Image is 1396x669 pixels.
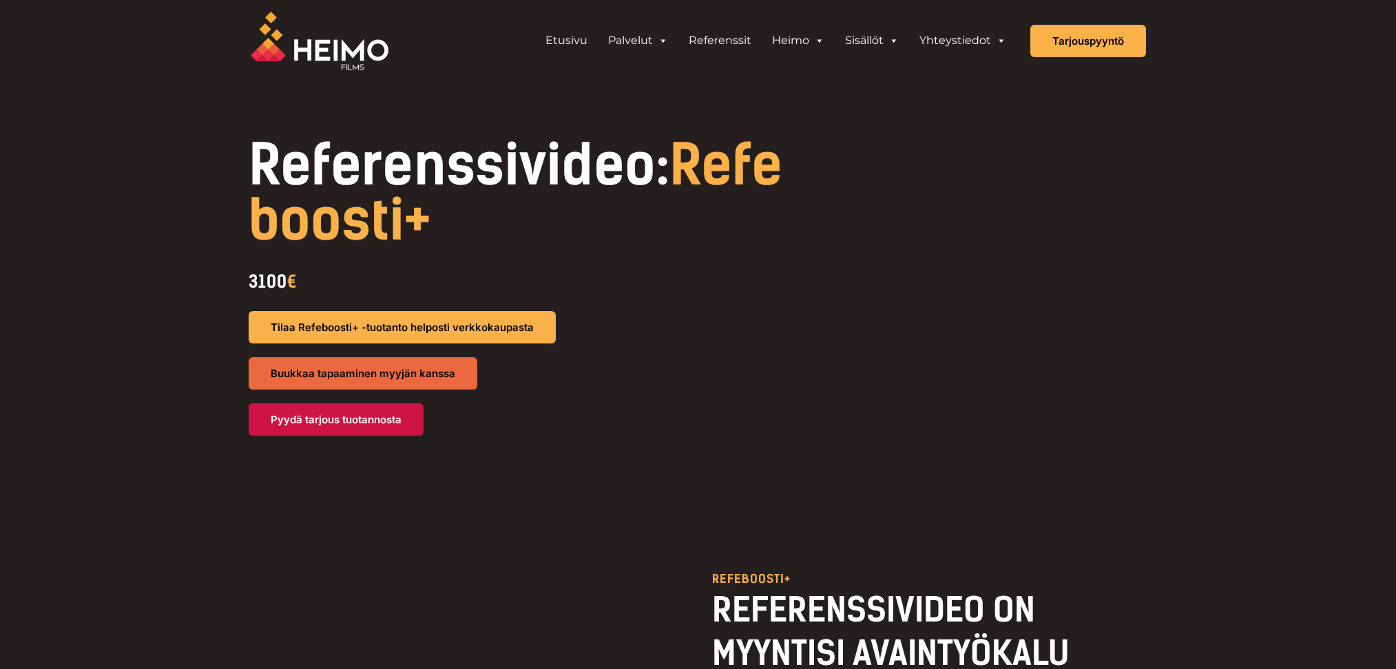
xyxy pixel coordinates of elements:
[835,27,909,54] a: Sisällöt
[1030,25,1146,57] a: Tarjouspyyntö
[712,573,1146,585] p: Refeboosti+
[271,414,402,425] span: Pyydä tarjous tuotannosta
[598,27,678,54] a: Palvelut
[251,12,388,70] img: Heimo Filmsin logo
[249,403,424,436] a: Pyydä tarjous tuotannosta
[528,27,1023,54] aside: Header Widget 1
[287,271,297,292] span: €
[762,27,835,54] a: Heimo
[249,132,782,253] span: Refeboosti+
[535,27,598,54] a: Etusivu
[249,138,792,248] h1: Referenssivideo:
[249,311,556,343] a: Tilaa Refeboosti+ -tuotanto helposti verkkokaupasta
[249,357,477,390] a: Buukkaa tapaaminen myyjän kanssa
[271,322,534,332] span: Tilaa Refeboosti+ -tuotanto helposti verkkokaupasta
[678,27,762,54] a: Referenssit
[249,266,792,297] div: 3100
[909,27,1017,54] a: Yhteystiedot
[271,368,455,379] span: Buukkaa tapaaminen myyjän kanssa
